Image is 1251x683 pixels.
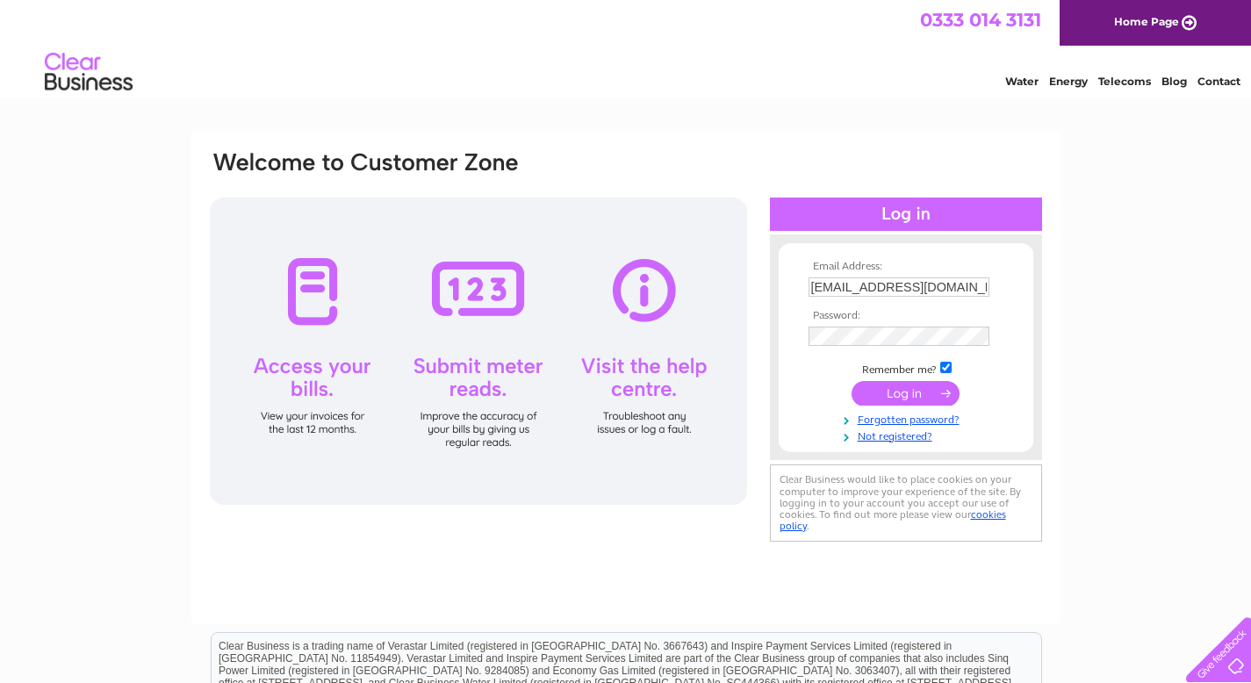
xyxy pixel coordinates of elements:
a: cookies policy [780,508,1006,532]
a: Not registered? [809,427,1008,443]
td: Remember me? [804,359,1008,377]
input: Submit [852,381,960,406]
div: Clear Business is a trading name of Verastar Limited (registered in [GEOGRAPHIC_DATA] No. 3667643... [212,10,1041,85]
a: Forgotten password? [809,410,1008,427]
a: Telecoms [1098,75,1151,88]
th: Password: [804,310,1008,322]
div: Clear Business would like to place cookies on your computer to improve your experience of the sit... [770,464,1042,541]
a: Energy [1049,75,1088,88]
a: Water [1005,75,1039,88]
a: Contact [1197,75,1240,88]
a: 0333 014 3131 [920,9,1041,31]
img: logo.png [44,46,133,99]
th: Email Address: [804,261,1008,273]
a: Blog [1161,75,1187,88]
